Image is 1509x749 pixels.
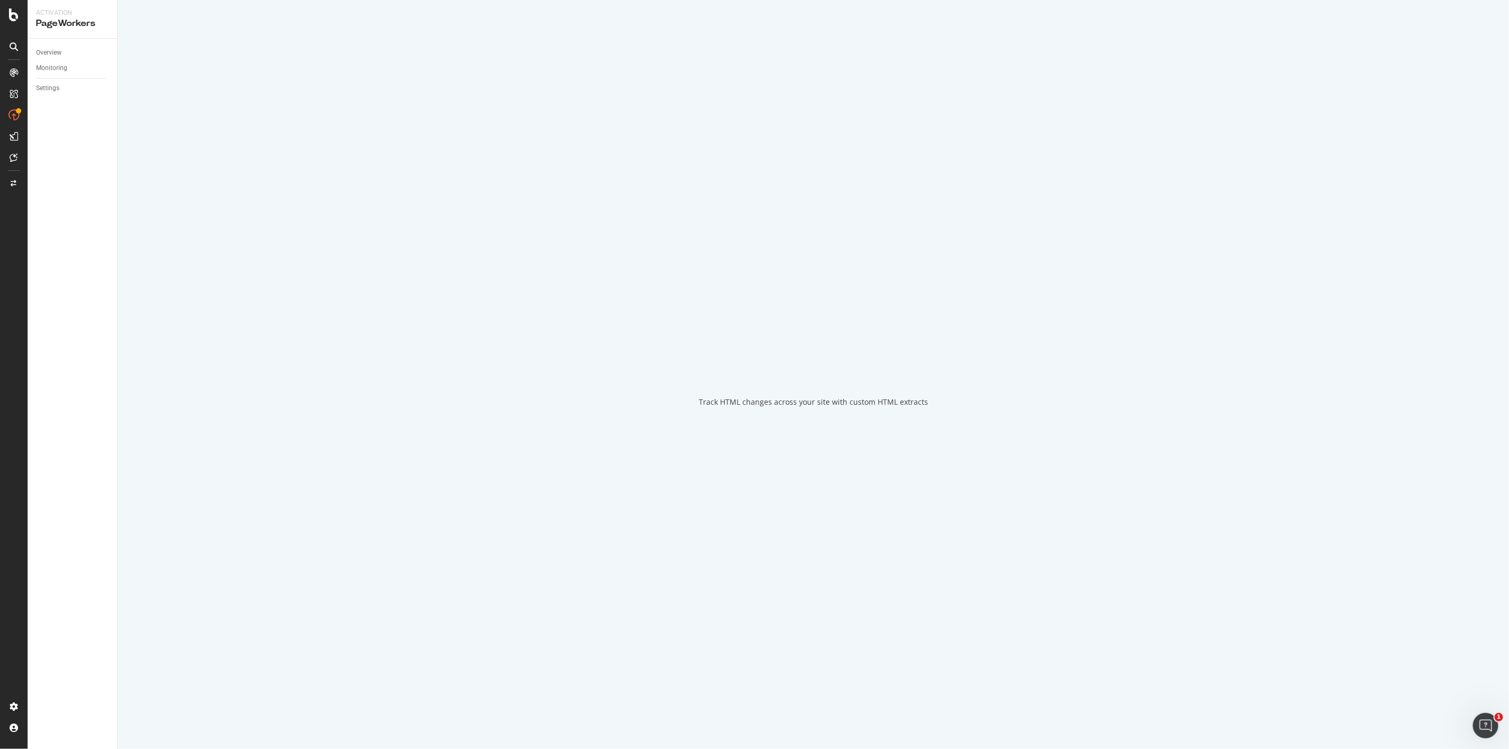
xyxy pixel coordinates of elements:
[36,63,110,74] a: Monitoring
[1473,713,1498,738] iframe: Intercom live chat
[36,63,67,74] div: Monitoring
[775,342,852,380] div: animation
[36,18,109,30] div: PageWorkers
[1495,713,1503,721] span: 1
[36,83,110,94] a: Settings
[36,8,109,18] div: Activation
[36,47,62,58] div: Overview
[36,47,110,58] a: Overview
[36,83,59,94] div: Settings
[699,397,928,407] div: Track HTML changes across your site with custom HTML extracts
